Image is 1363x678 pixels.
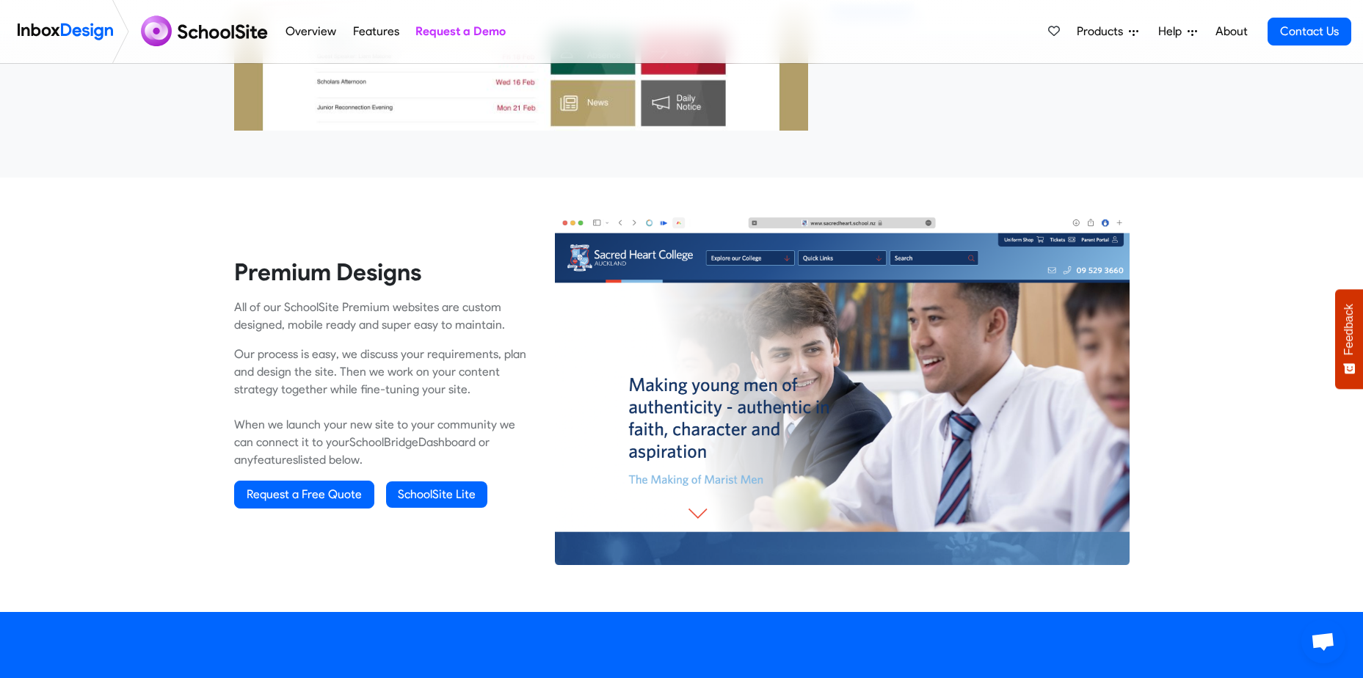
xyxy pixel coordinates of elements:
span: Feedback [1342,304,1356,355]
span: Help [1158,23,1188,40]
button: Feedback - Show survey [1335,289,1363,389]
p: All of our SchoolSite Premium websites are custom designed, mobile ready and super easy to maintain. [234,299,534,334]
a: About [1211,17,1251,46]
a: Request a Free Quote [234,481,374,508]
a: Overview [282,17,341,46]
a: Help [1152,17,1203,46]
a: Features [349,17,403,46]
a: Contact Us [1268,18,1351,45]
img: schoolsite logo [135,14,277,49]
heading: Premium Designs [234,258,534,287]
p: Our process is easy, we discuss your requirements, plan and design the site. Then we work on your... [234,346,534,469]
a: SchoolBridge [349,435,418,449]
a: Open chat [1301,619,1345,663]
a: Request a Demo [411,17,509,46]
span: Products [1077,23,1129,40]
a: features [253,453,298,467]
img: 2022_01_17_sacred-heart-auckland.png [555,213,1130,566]
a: Products [1071,17,1144,46]
a: SchoolSite Lite [386,481,487,508]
